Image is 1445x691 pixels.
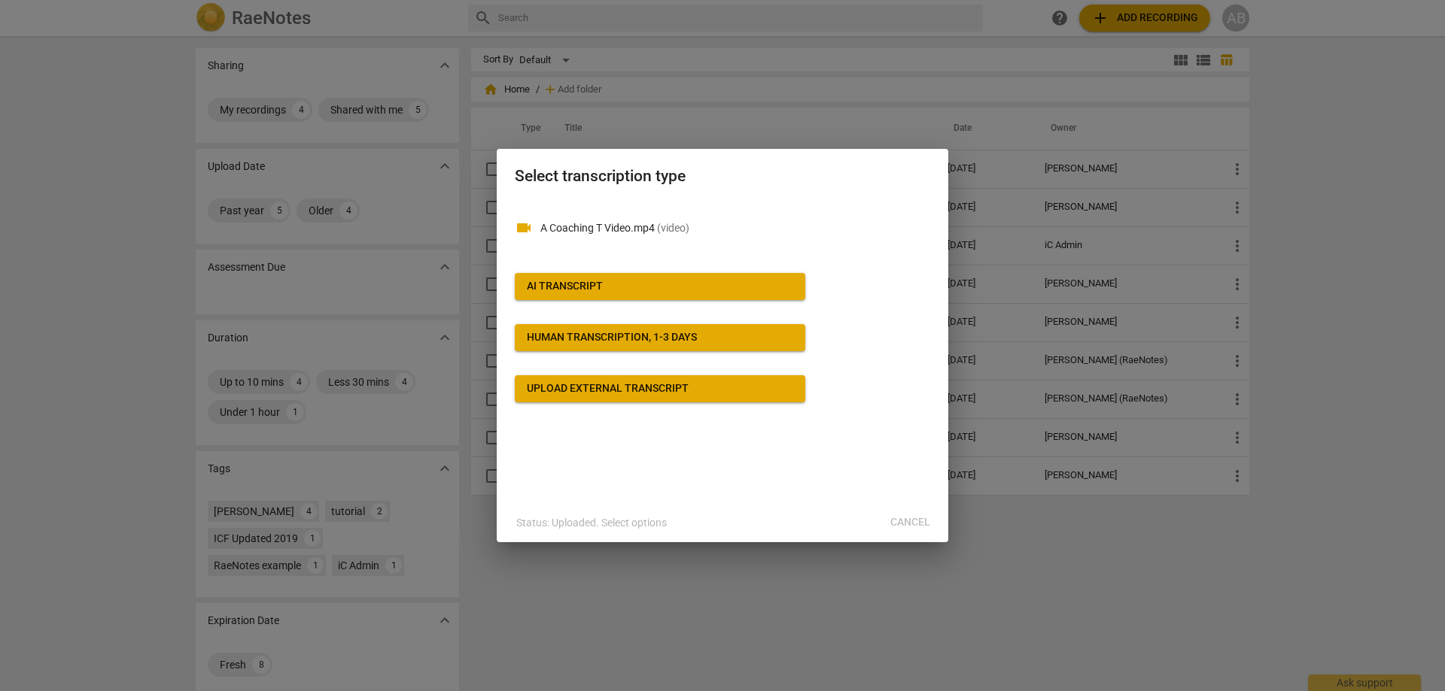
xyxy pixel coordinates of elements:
span: videocam [515,219,533,237]
button: AI Transcript [515,273,805,300]
h2: Select transcription type [515,167,930,186]
button: Human transcription, 1-3 days [515,324,805,351]
button: Upload external transcript [515,375,805,402]
div: Human transcription, 1-3 days [527,330,697,345]
p: A Coaching T Video.mp4(video) [540,220,930,236]
div: Upload external transcript [527,381,689,396]
div: AI Transcript [527,279,603,294]
p: Status: Uploaded. Select options [516,515,667,531]
span: ( video ) [657,222,689,234]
